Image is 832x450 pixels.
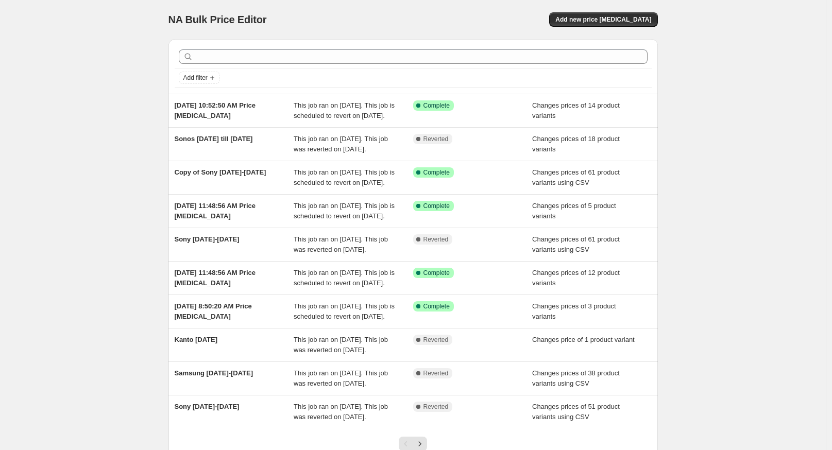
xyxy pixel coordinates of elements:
span: Reverted [423,235,449,244]
span: Add new price [MEDICAL_DATA] [555,15,651,24]
button: Add filter [179,72,220,84]
span: Reverted [423,369,449,377]
span: Changes prices of 14 product variants [532,101,620,119]
span: Changes prices of 51 product variants using CSV [532,403,620,421]
span: Changes prices of 38 product variants using CSV [532,369,620,387]
span: This job ran on [DATE]. This job was reverted on [DATE]. [294,235,388,253]
span: This job ran on [DATE]. This job is scheduled to revert on [DATE]. [294,302,395,320]
span: Changes prices of 61 product variants using CSV [532,235,620,253]
span: Add filter [183,74,208,82]
span: [DATE] 11:48:56 AM Price [MEDICAL_DATA] [175,269,256,287]
span: Sony [DATE]-[DATE] [175,235,240,243]
span: This job ran on [DATE]. This job was reverted on [DATE]. [294,135,388,153]
span: [DATE] 8:50:20 AM Price [MEDICAL_DATA] [175,302,252,320]
span: Changes prices of 3 product variants [532,302,616,320]
button: Add new price [MEDICAL_DATA] [549,12,657,27]
span: Changes prices of 12 product variants [532,269,620,287]
span: Sony [DATE]-[DATE] [175,403,240,410]
span: NA Bulk Price Editor [168,14,267,25]
span: Reverted [423,135,449,143]
span: This job ran on [DATE]. This job was reverted on [DATE]. [294,336,388,354]
span: Kanto [DATE] [175,336,218,343]
span: Complete [423,202,450,210]
span: This job ran on [DATE]. This job was reverted on [DATE]. [294,403,388,421]
span: This job ran on [DATE]. This job is scheduled to revert on [DATE]. [294,269,395,287]
span: Samsung [DATE]-[DATE] [175,369,253,377]
span: Complete [423,302,450,310]
span: [DATE] 11:48:56 AM Price [MEDICAL_DATA] [175,202,256,220]
span: Complete [423,269,450,277]
span: This job ran on [DATE]. This job is scheduled to revert on [DATE]. [294,101,395,119]
span: Reverted [423,336,449,344]
span: [DATE] 10:52:50 AM Price [MEDICAL_DATA] [175,101,256,119]
span: Complete [423,101,450,110]
span: This job ran on [DATE]. This job was reverted on [DATE]. [294,369,388,387]
span: Changes prices of 18 product variants [532,135,620,153]
span: Changes prices of 5 product variants [532,202,616,220]
span: Sonos [DATE] till [DATE] [175,135,253,143]
span: Changes prices of 61 product variants using CSV [532,168,620,186]
span: Changes price of 1 product variant [532,336,635,343]
span: This job ran on [DATE]. This job is scheduled to revert on [DATE]. [294,168,395,186]
span: Copy of Sony [DATE]-[DATE] [175,168,266,176]
span: Complete [423,168,450,177]
span: Reverted [423,403,449,411]
span: This job ran on [DATE]. This job is scheduled to revert on [DATE]. [294,202,395,220]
